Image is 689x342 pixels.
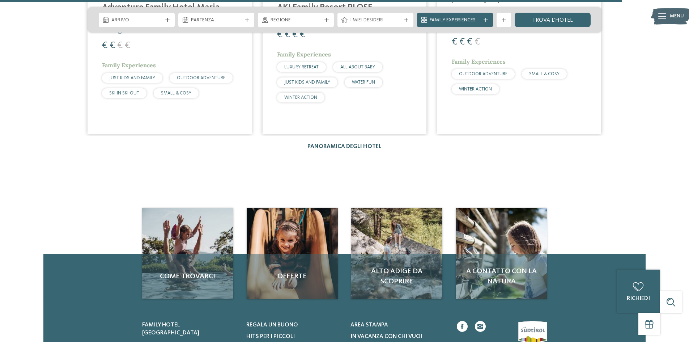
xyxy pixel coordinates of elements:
span: richiedi [627,296,650,301]
a: Hotel sulle piste da sci per bambini: divertimento senza confini Come trovarci [142,208,233,299]
span: Family Experiences [102,62,156,69]
span: € [125,41,130,50]
a: richiedi [617,270,660,313]
a: Hotel sulle piste da sci per bambini: divertimento senza confini Alto Adige da scoprire [351,208,442,299]
span: € [475,37,480,47]
span: Alto Adige da scoprire [358,266,435,287]
span: € [467,37,472,47]
span: WATER FUN [352,80,375,85]
a: Hits per i piccoli [246,333,341,341]
span: I miei desideri [350,17,401,24]
a: Regala un buono [246,321,341,329]
span: € [102,41,107,50]
span: SKI-IN SKI-OUT [109,91,139,96]
a: trova l’hotel [515,13,591,27]
span: SMALL & COSY [161,91,191,96]
span: € [292,30,298,39]
span: € [300,30,305,39]
img: Hotel sulle piste da sci per bambini: divertimento senza confini [142,208,233,299]
span: Regala un buono [246,322,298,328]
span: WINTER ACTION [284,95,317,100]
span: A contatto con la natura [463,266,540,287]
span: € [277,30,282,39]
span: Regione [271,17,321,24]
span: OUTDOOR ADVENTURE [459,72,507,76]
span: OUTDOOR ADVENTURE [177,76,225,80]
img: Hotel sulle piste da sci per bambini: divertimento senza confini [351,208,442,299]
img: Hotel sulle piste da sci per bambini: divertimento senza confini [247,208,338,299]
h4: AKI Family Resort PLOSE [277,3,412,13]
span: Hits per i piccoli [246,334,295,339]
span: ALL ABOUT BABY [340,65,375,69]
span: € [117,41,123,50]
a: Family hotel [GEOGRAPHIC_DATA] [142,321,237,337]
span: Come trovarci [149,271,226,282]
a: In vacanza con chi vuoi [350,333,446,341]
span: Arrivo [111,17,162,24]
span: Family Experiences [277,51,331,58]
span: € [285,30,290,39]
a: Hotel sulle piste da sci per bambini: divertimento senza confini Offerte [247,208,338,299]
a: Area stampa [350,321,446,329]
span: Family Experiences [430,17,480,24]
span: Famiglia Kofler [102,25,153,34]
span: SMALL & COSY [529,72,560,76]
span: JUST KIDS AND FAMILY [284,80,330,85]
span: Partenza [191,17,242,24]
span: WINTER ACTION [459,87,492,92]
a: Hotel sulle piste da sci per bambini: divertimento senza confini A contatto con la natura [456,208,547,299]
span: € [110,41,115,50]
h4: Adventure Family Hotel Maria **** [102,3,237,24]
span: JUST KIDS AND FAMILY [109,76,155,80]
a: Panoramica degli hotel [307,144,382,149]
span: € [459,37,465,47]
span: Area stampa [350,322,388,328]
span: Family hotel [GEOGRAPHIC_DATA] [142,322,199,336]
span: In vacanza con chi vuoi [350,334,422,339]
span: Family Experiences [452,58,506,65]
img: Hotel sulle piste da sci per bambini: divertimento senza confini [456,208,547,299]
span: LUXURY RETREAT [284,65,319,69]
span: Offerte [254,271,331,282]
span: € [452,37,457,47]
